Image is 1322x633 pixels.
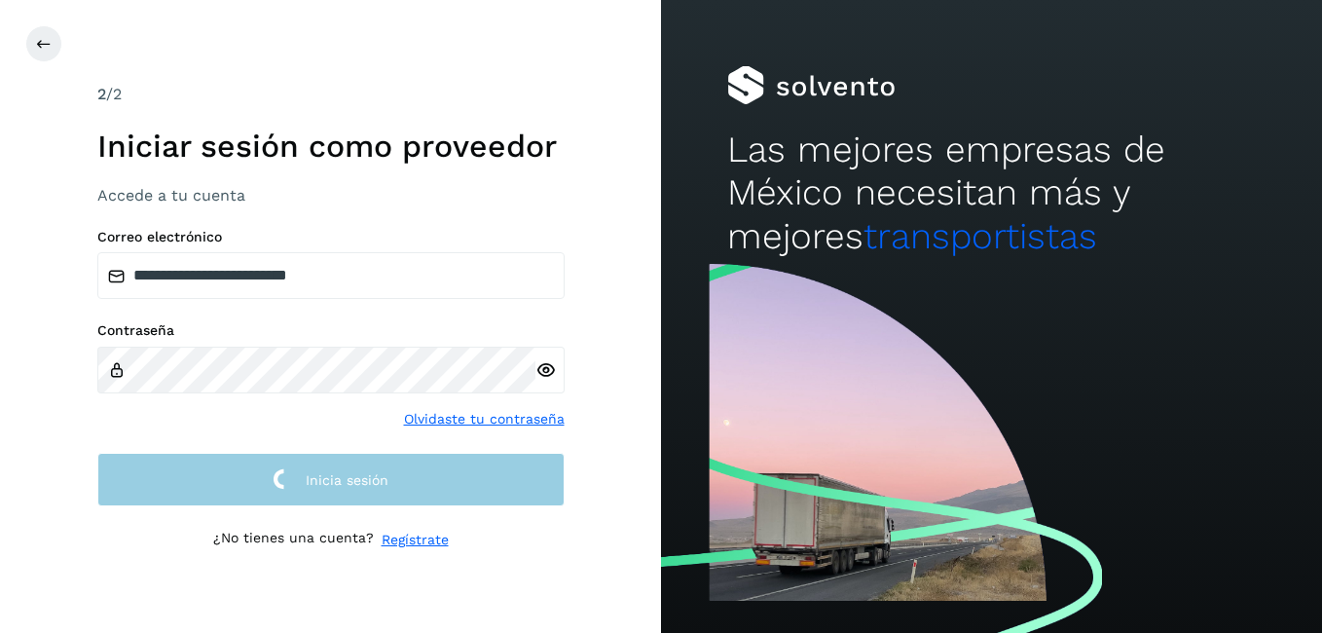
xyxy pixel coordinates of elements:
button: Inicia sesión [97,453,565,506]
span: Inicia sesión [306,473,388,487]
h3: Accede a tu cuenta [97,186,565,205]
a: Regístrate [382,530,449,550]
label: Correo electrónico [97,229,565,245]
h1: Iniciar sesión como proveedor [97,128,565,165]
span: 2 [97,85,106,103]
p: ¿No tienes una cuenta? [213,530,374,550]
a: Olvidaste tu contraseña [404,409,565,429]
label: Contraseña [97,322,565,339]
div: /2 [97,83,565,106]
span: transportistas [863,215,1097,257]
h2: Las mejores empresas de México necesitan más y mejores [727,129,1256,258]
